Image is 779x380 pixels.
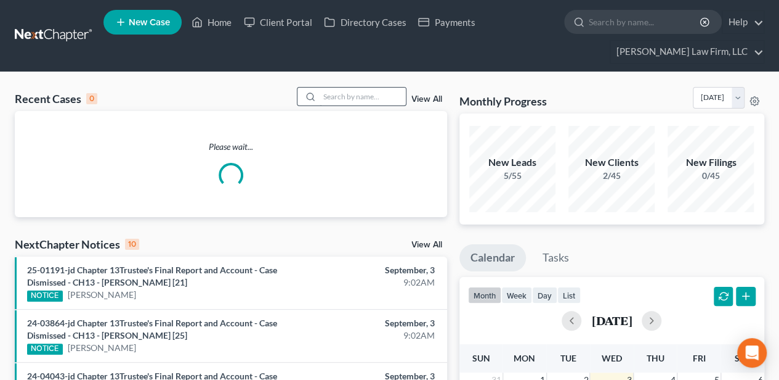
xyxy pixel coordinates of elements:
button: list [557,287,581,304]
a: Tasks [531,244,580,271]
div: 2/45 [568,170,655,182]
a: Payments [412,11,481,33]
a: Home [185,11,238,33]
a: Directory Cases [318,11,412,33]
button: month [468,287,501,304]
h3: Monthly Progress [459,94,547,109]
div: Open Intercom Messenger [737,338,767,368]
a: Client Portal [238,11,318,33]
div: New Clients [568,155,655,170]
div: September, 3 [307,264,434,276]
span: Fri [692,353,705,363]
div: Recent Cases [15,91,97,106]
span: Sat [735,353,750,363]
a: [PERSON_NAME] [68,289,136,301]
div: NOTICE [27,291,63,302]
span: New Case [129,18,170,27]
div: 5/55 [469,170,555,182]
span: Thu [647,353,664,363]
div: 10 [125,239,139,250]
a: [PERSON_NAME] [68,342,136,354]
input: Search by name... [589,10,701,33]
span: Wed [602,353,622,363]
button: day [532,287,557,304]
div: New Leads [469,155,555,170]
span: Tue [560,353,576,363]
a: [PERSON_NAME] Law Firm, LLC [610,41,764,63]
a: 24-03864-jd Chapter 13Trustee's Final Report and Account - Case Dismissed - CH13 - [PERSON_NAME] ... [27,318,277,341]
div: New Filings [668,155,754,170]
h2: [DATE] [591,314,632,327]
a: Help [722,11,764,33]
div: 0 [86,93,97,104]
div: September, 3 [307,317,434,329]
span: Sun [472,353,490,363]
span: Mon [514,353,535,363]
div: 0/45 [668,170,754,182]
a: 25-01191-jd Chapter 13Trustee's Final Report and Account - Case Dismissed - CH13 - [PERSON_NAME] ... [27,265,277,287]
div: 9:02AM [307,329,434,342]
div: 9:02AM [307,276,434,289]
button: week [501,287,532,304]
a: View All [411,95,442,104]
a: View All [411,241,442,249]
a: Calendar [459,244,526,271]
p: Please wait... [15,141,447,153]
div: NOTICE [27,344,63,355]
div: NextChapter Notices [15,237,139,252]
input: Search by name... [320,88,406,105]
